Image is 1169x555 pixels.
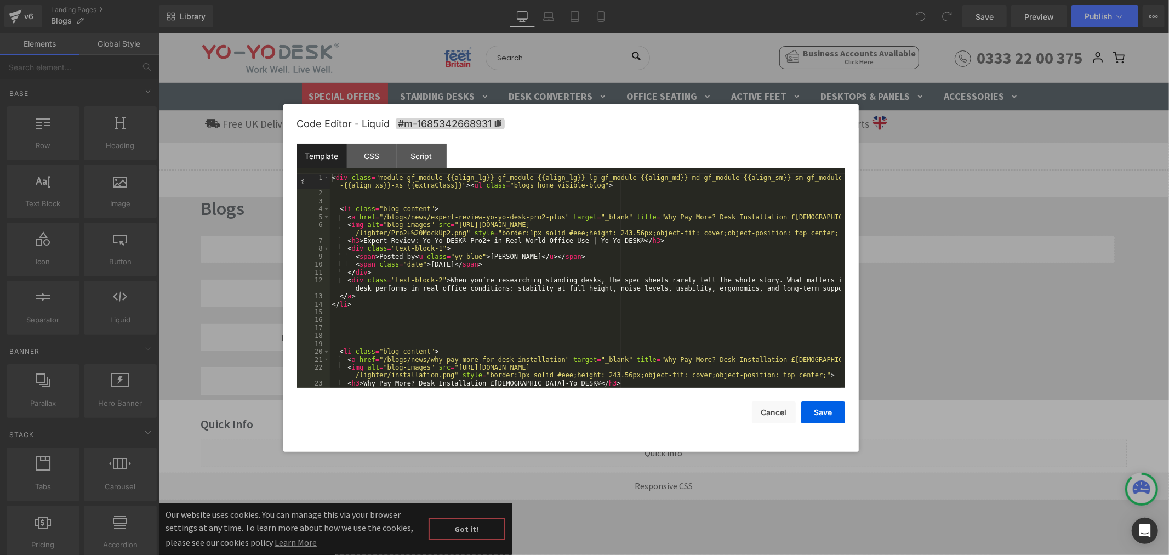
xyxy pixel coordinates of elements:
[801,401,845,423] button: Save
[297,332,330,339] div: 18
[297,269,330,276] div: 11
[297,380,330,387] div: 23
[297,174,330,190] div: 1
[297,340,330,348] div: 19
[297,356,330,364] div: 21
[297,348,330,355] div: 20
[297,213,330,221] div: 5
[297,301,330,308] div: 14
[397,144,447,168] div: Script
[297,245,330,252] div: 8
[297,118,390,129] span: Code Editor - Liquid
[297,308,330,316] div: 15
[1132,518,1158,544] div: Open Intercom Messenger
[396,118,505,129] span: Click to copy
[752,401,796,423] button: Cancel
[297,316,330,324] div: 16
[297,364,330,380] div: 22
[297,144,347,168] div: Template
[42,384,968,398] h1: Quick Info
[297,276,330,292] div: 12
[297,197,330,205] div: 3
[297,260,330,268] div: 10
[347,144,397,168] div: CSS
[297,221,330,237] div: 6
[297,324,330,332] div: 17
[297,237,330,245] div: 7
[297,205,330,213] div: 4
[42,165,968,187] h1: Blogs
[297,253,330,260] div: 9
[297,292,330,300] div: 13
[297,189,330,197] div: 2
